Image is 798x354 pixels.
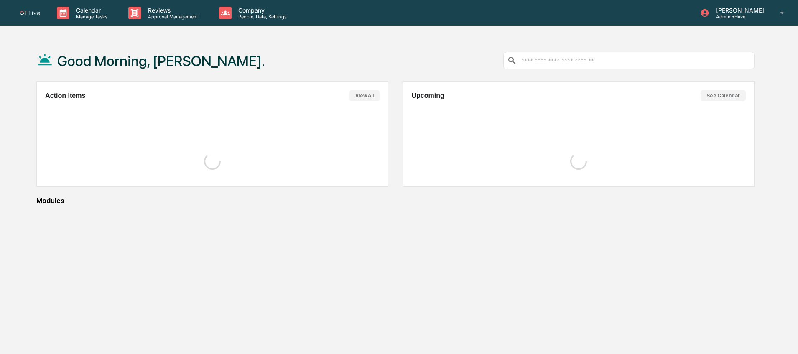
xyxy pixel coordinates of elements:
p: People, Data, Settings [232,14,291,20]
button: See Calendar [701,90,746,101]
h2: Upcoming [412,92,444,99]
p: Company [232,7,291,14]
div: Modules [36,197,755,205]
p: Admin • Hiive [709,14,768,20]
p: [PERSON_NAME] [709,7,768,14]
h1: Good Morning, [PERSON_NAME]. [57,53,265,69]
img: logo [20,11,40,15]
h2: Action Items [45,92,85,99]
p: Manage Tasks [69,14,112,20]
p: Approval Management [141,14,202,20]
button: View All [349,90,380,101]
p: Reviews [141,7,202,14]
p: Calendar [69,7,112,14]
